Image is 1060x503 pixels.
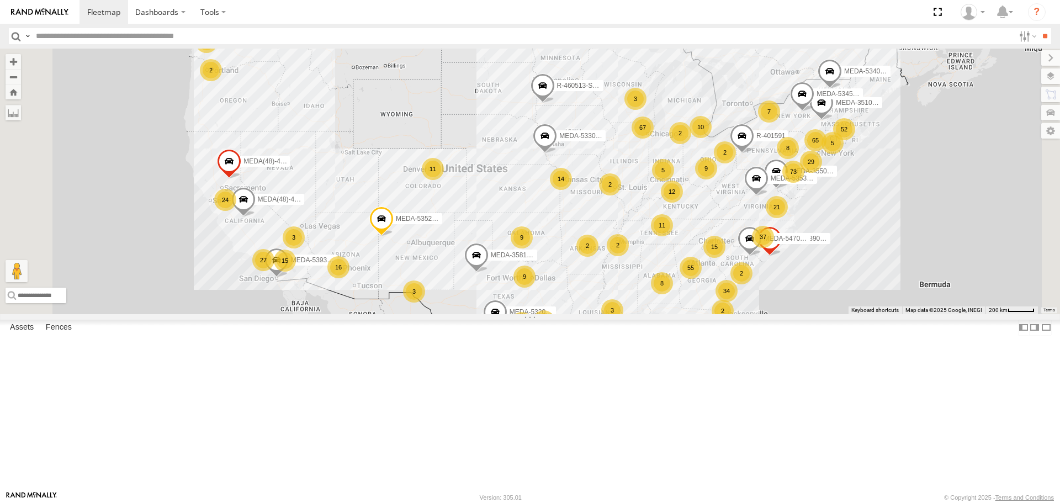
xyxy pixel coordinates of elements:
[557,82,606,90] span: R-460513-Swing
[252,249,274,271] div: 27
[804,129,826,151] div: 65
[995,494,1054,501] a: Terms and Conditions
[1028,3,1046,21] i: ?
[511,312,533,334] div: 3
[6,260,28,282] button: Drag Pegman onto the map to open Street View
[6,105,21,120] label: Measure
[1015,28,1038,44] label: Search Filter Options
[274,250,296,272] div: 15
[513,266,536,288] div: 9
[730,262,752,284] div: 2
[651,214,673,236] div: 11
[782,161,804,183] div: 73
[703,236,725,258] div: 15
[480,494,522,501] div: Version: 305.01
[712,300,734,322] div: 2
[607,234,629,256] div: 2
[836,99,893,107] span: MEDA-351006-Roll
[758,100,780,123] div: 7
[715,280,738,302] div: 34
[632,117,654,139] div: 67
[1041,320,1052,336] label: Hide Summary Table
[680,257,702,279] div: 55
[601,299,623,321] div: 3
[40,320,77,336] label: Fences
[695,157,717,179] div: 9
[661,181,683,203] div: 12
[258,196,327,204] span: MEDA(48)-484405-Roll
[1041,123,1060,139] label: Map Settings
[777,137,799,159] div: 8
[396,215,453,223] span: MEDA-535213-Roll
[491,251,548,259] span: MEDA-358103-Roll
[764,235,821,242] span: MEDA-547002-Roll
[766,196,788,218] div: 21
[283,226,305,248] div: 3
[510,309,566,316] span: MEDA-532007-Roll
[651,272,673,294] div: 8
[11,8,68,16] img: rand-logo.svg
[6,492,57,503] a: Visit our Website
[403,280,425,303] div: 3
[1043,308,1055,312] a: Terms
[817,90,880,98] span: MEDA-534585-Swing
[669,122,691,144] div: 2
[833,118,855,140] div: 52
[714,141,736,163] div: 2
[624,88,646,110] div: 3
[1018,320,1029,336] label: Dock Summary Table to the Left
[752,226,774,248] div: 37
[291,257,348,264] span: MEDA-539303-Roll
[559,132,616,140] span: MEDA-533004-Roll
[4,320,39,336] label: Assets
[944,494,1054,501] div: © Copyright 2025 -
[23,28,32,44] label: Search Query
[327,256,349,278] div: 16
[599,173,621,195] div: 2
[652,159,674,181] div: 5
[690,116,712,138] div: 10
[957,4,989,20] div: Marcos Avelar
[844,68,901,76] span: MEDA-534010-Roll
[1029,320,1040,336] label: Dock Summary Table to the Right
[243,157,312,165] span: MEDA(48)-486611-Roll
[214,189,236,211] div: 24
[756,133,786,140] span: R-401591
[985,306,1038,314] button: Map Scale: 200 km per 45 pixels
[533,310,555,332] div: 15
[511,226,533,248] div: 9
[550,168,572,190] div: 14
[422,158,444,180] div: 11
[200,59,222,81] div: 2
[771,174,828,182] span: MEDA-535301-Roll
[851,306,899,314] button: Keyboard shortcuts
[905,307,982,313] span: Map data ©2025 Google, INEGI
[989,307,1008,313] span: 200 km
[800,151,822,173] div: 29
[784,235,841,242] span: MEDA-539001-Roll
[576,235,598,257] div: 2
[6,54,21,69] button: Zoom in
[6,84,21,99] button: Zoom Home
[6,69,21,84] button: Zoom out
[821,132,844,154] div: 5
